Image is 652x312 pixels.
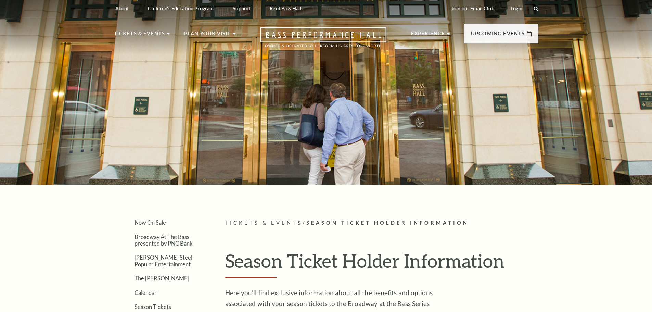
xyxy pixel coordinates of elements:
a: The [PERSON_NAME] [135,275,189,282]
p: Rent Bass Hall [270,5,301,11]
p: About [115,5,129,11]
a: Calendar [135,289,157,296]
p: Support [233,5,251,11]
p: / [225,219,538,227]
p: Children's Education Program [148,5,214,11]
span: Season Ticket Holder Information [306,220,469,226]
a: Now On Sale [135,219,166,226]
h1: Season Ticket Holder Information [225,250,538,278]
p: Upcoming Events [471,29,525,42]
a: Broadway At The Bass presented by PNC Bank [135,234,193,247]
a: [PERSON_NAME] Steel Popular Entertainment [135,254,192,267]
p: Plan Your Visit [184,29,231,42]
p: Experience [411,29,445,42]
span: Tickets & Events [225,220,303,226]
a: Season Tickets [135,303,171,310]
p: Tickets & Events [114,29,165,42]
